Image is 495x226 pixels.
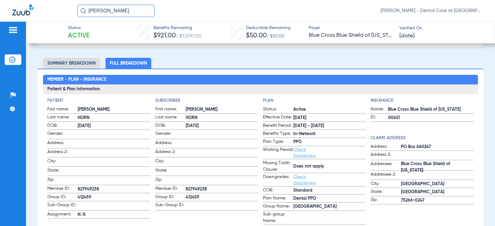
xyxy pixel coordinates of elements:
span: $921.00 [153,32,176,39]
span: Last name: [47,114,78,122]
span: [DATE] [78,123,150,129]
li: Summary Breakdown [43,58,100,69]
span: Benefits Type: [263,130,293,138]
span: [DATE] [399,32,415,40]
a: Check Disclaimers [293,147,316,158]
span: State: [155,167,186,176]
span: HORN [186,115,258,121]
span: [DATE] [186,123,258,129]
span: PO Box 660247 [401,144,473,150]
span: Status: [263,106,293,113]
span: City: [47,158,78,166]
span: Assignment: [47,211,78,219]
span: Blue Cross Blue Shield of [US_STATE] [388,106,473,113]
span: Plan Name: [263,195,293,203]
span: Benefits Remaining [153,25,201,31]
h4: Patient [47,97,150,104]
span: Blue Cross Blue Shield of [US_STATE] [309,32,394,39]
span: ID: [371,114,388,122]
h4: Insurance [371,97,473,104]
span: Dental PPO [293,195,366,202]
span: N/A [78,211,150,218]
img: Search Icon [80,8,86,14]
span: DOB: [47,122,78,130]
span: Group Name: [263,203,293,211]
span: Member ID: [47,185,78,193]
h4: Plan [263,97,366,104]
span: 412459 [78,194,150,201]
span: Last name: [155,114,186,122]
span: Group ID: [47,194,78,201]
span: Zip: [47,177,78,185]
span: PPO [293,139,366,145]
span: COB: [263,187,293,194]
span: Address 2: [371,151,401,160]
span: First name: [47,106,78,113]
span: 412459 [186,194,258,201]
input: Search for patients [77,5,155,17]
span: DOB: [155,122,186,130]
span: $50.00 [246,32,267,39]
span: Waiting Period: [263,147,293,159]
span: 75266-0247 [401,197,473,204]
span: Name: [371,106,388,113]
span: Active [68,32,90,40]
span: Active [293,106,366,113]
h4: Subscriber [155,97,258,104]
span: Sub-group Name: [263,211,293,224]
span: Address: [371,143,401,151]
span: Deductible Remaining [246,25,291,31]
span: Downgrades: [263,174,293,186]
span: State: [47,167,78,176]
span: Zip: [155,177,186,185]
span: Gender: [47,130,78,139]
span: Sub-Group ID: [155,202,186,210]
span: Standard [293,187,366,194]
span: Effective Date: [263,114,293,122]
a: Check Disclaimers [293,175,316,185]
span: [GEOGRAPHIC_DATA] [401,181,473,187]
span: [PERSON_NAME] - Dental Care at [GEOGRAPHIC_DATA] [381,8,483,14]
span: [GEOGRAPHIC_DATA] [401,189,473,195]
span: [PERSON_NAME] [78,106,150,113]
span: Does not apply [293,163,366,170]
span: Address 2: [47,149,78,157]
span: Sub-Group ID: [47,202,78,210]
span: [DATE] [293,115,366,121]
span: City: [371,181,401,188]
img: hamburger-icon [8,26,18,34]
span: HORN [78,115,150,121]
span: Benefit Period: [263,122,293,130]
span: Gender: [155,130,186,139]
span: Status [68,25,90,31]
span: Address: [47,140,78,148]
span: Addressee: [371,161,401,171]
span: [GEOGRAPHIC_DATA] [293,203,366,210]
span: 827949238 [78,186,150,193]
span: [PERSON_NAME] [186,106,258,113]
span: Address 2: [155,149,186,157]
span: Payer [309,25,394,31]
span: Member ID: [155,185,186,193]
span: Missing Tooth Clause: [263,160,293,173]
span: Verified On [399,25,485,32]
h3: Patient & Plan Information [43,84,478,94]
span: Group ID: [155,194,186,201]
span: First name: [155,106,186,113]
span: Plan Type: [263,139,293,146]
h4: Claims Address [371,135,473,141]
span: Blue Cross Blue Shield of [US_STATE] [401,164,473,170]
span: Zip: [371,197,401,204]
img: Zuub Logo [12,5,34,15]
span: / $1,000.00 [176,34,201,39]
span: / $50.00 [267,34,284,38]
span: State: [371,189,401,196]
span: 00621 [388,115,473,121]
span: [DATE] - [DATE] [293,123,366,129]
span: Address: [155,140,186,148]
